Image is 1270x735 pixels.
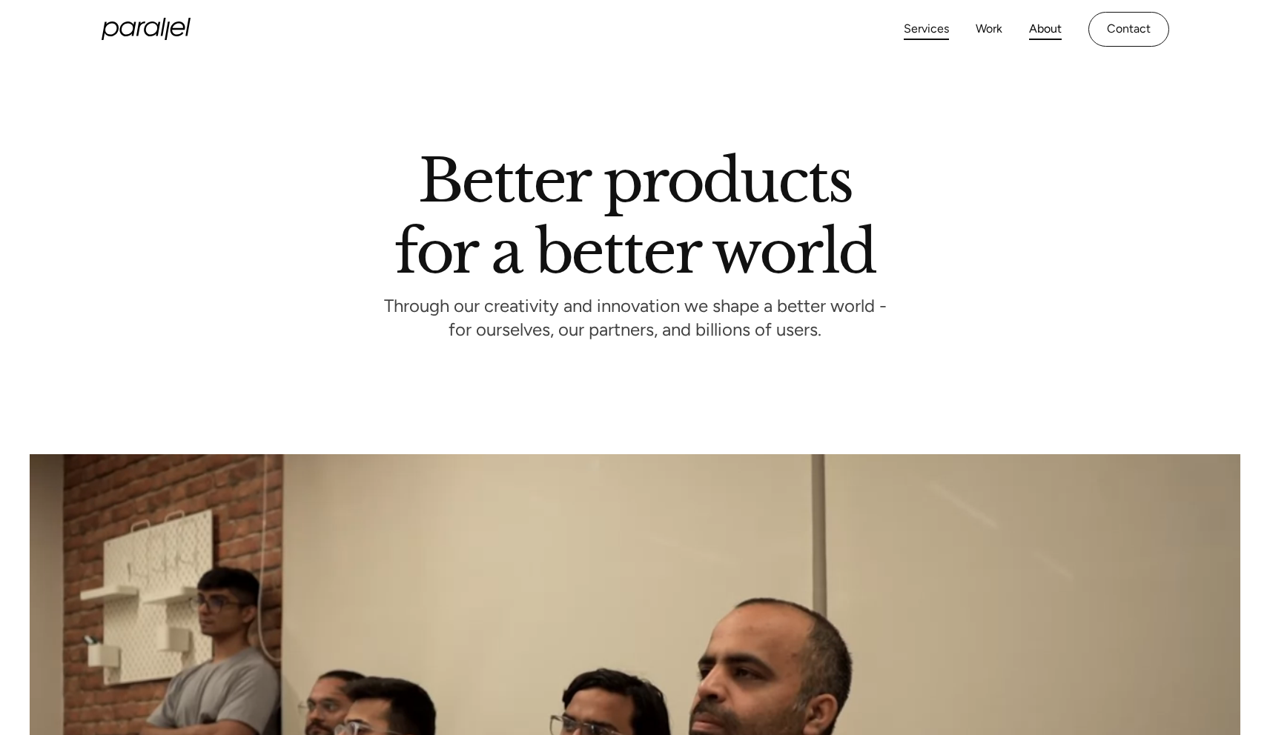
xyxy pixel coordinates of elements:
[394,159,876,273] h1: Better products for a better world
[976,19,1002,40] a: Work
[384,299,887,340] p: Through our creativity and innovation we shape a better world - for ourselves, our partners, and ...
[904,19,949,40] a: Services
[1088,12,1169,47] a: Contact
[102,18,191,40] a: home
[1029,19,1062,40] a: About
